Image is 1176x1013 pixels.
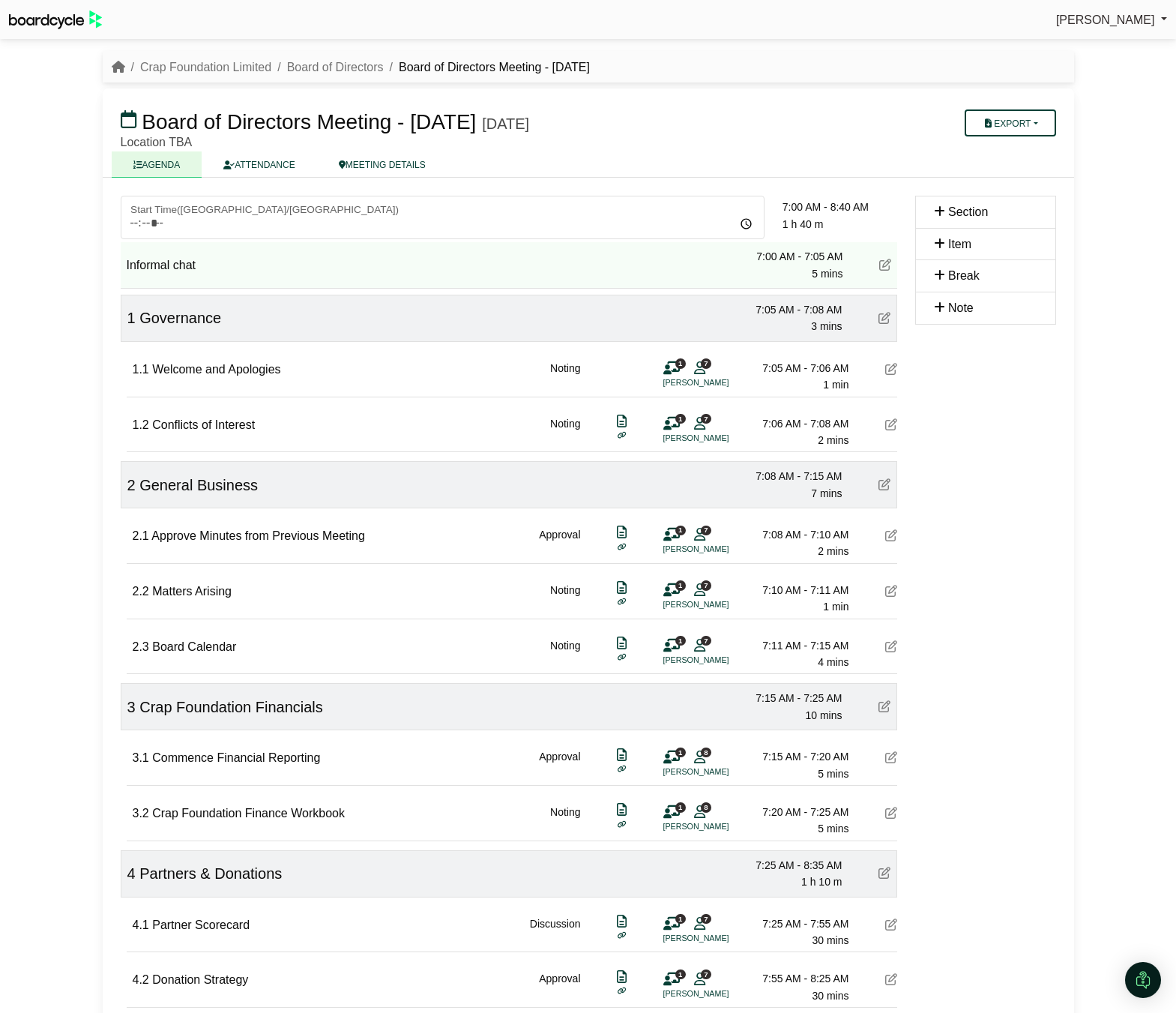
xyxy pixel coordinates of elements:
a: MEETING DETAILS [317,151,447,178]
li: Board of Directors Meeting - [DATE] [384,58,590,77]
div: Noting [550,804,580,838]
a: Crap Foundation Limited [140,61,271,73]
span: 7 [701,914,711,924]
span: 5 mins [818,768,848,780]
span: 1 [675,358,686,368]
span: 7 [701,526,711,535]
span: Partners & Donations [139,865,282,882]
span: [PERSON_NAME] [1056,13,1155,26]
span: 8 [701,802,711,812]
span: 2 mins [818,545,848,557]
div: 7:25 AM - 8:35 AM [738,857,842,874]
div: 7:00 AM - 8:40 AM [783,199,897,215]
span: 1 [675,802,686,812]
span: Conflicts of Interest [152,418,255,431]
span: 7 [701,636,711,646]
span: 1 [675,748,686,757]
span: 1.2 [133,418,149,431]
span: 3.1 [133,751,149,764]
div: Noting [550,582,580,616]
span: Donation Strategy [152,973,248,986]
span: 1 [127,310,136,326]
li: [PERSON_NAME] [663,432,776,445]
span: 3 [127,699,136,715]
div: 7:15 AM - 7:25 AM [738,690,842,706]
span: 1 min [823,601,848,613]
div: 7:00 AM - 7:05 AM [738,248,843,265]
span: 2.3 [133,640,149,653]
a: [PERSON_NAME] [1056,10,1167,30]
span: 2.1 [133,529,149,542]
li: [PERSON_NAME] [663,376,776,389]
span: 1 h 40 m [783,218,823,230]
div: Noting [550,415,580,449]
span: 7 [701,358,711,368]
li: [PERSON_NAME] [663,543,776,556]
span: 3.2 [133,807,149,820]
span: Location TBA [121,136,193,148]
div: 7:05 AM - 7:08 AM [738,301,842,318]
a: Board of Directors [287,61,384,73]
li: [PERSON_NAME] [663,988,776,1000]
span: Approve Minutes from Previous Meeting [151,529,365,542]
nav: breadcrumb [112,58,590,77]
span: 1 [675,636,686,646]
div: Noting [550,360,580,394]
span: 7 mins [811,487,842,499]
span: 7 [701,970,711,979]
div: 7:55 AM - 8:25 AM [744,970,849,987]
div: 7:25 AM - 7:55 AM [744,916,849,932]
span: Board Calendar [152,640,236,653]
div: 7:06 AM - 7:08 AM [744,415,849,432]
span: 5 mins [818,823,848,835]
span: 2 [127,477,136,493]
div: 7:20 AM - 7:25 AM [744,804,849,820]
div: Open Intercom Messenger [1125,962,1161,998]
span: 30 mins [812,990,848,1002]
span: Matters Arising [152,585,232,598]
span: Section [948,205,988,218]
span: 1 [675,526,686,535]
span: 1 [675,414,686,424]
span: 4 [127,865,136,882]
div: [DATE] [482,115,529,133]
a: AGENDA [112,151,202,178]
span: 7 [701,414,711,424]
span: Board of Directors Meeting - [DATE] [142,110,476,133]
span: 2 mins [818,434,848,446]
span: 4.1 [133,919,149,931]
span: Break [948,269,980,282]
span: General Business [139,477,258,493]
span: Welcome and Apologies [152,363,280,376]
span: 1 [675,914,686,924]
span: Note [948,301,974,314]
span: 1 min [823,379,848,391]
button: Export [965,109,1055,136]
span: 30 mins [812,934,848,946]
div: 7:11 AM - 7:15 AM [744,637,849,654]
span: Crap Foundation Finance Workbook [152,807,345,820]
div: Approval [539,970,580,1004]
span: 5 mins [812,268,842,280]
span: 4 mins [818,656,848,668]
div: Discussion [530,916,581,949]
li: [PERSON_NAME] [663,932,776,945]
div: 7:08 AM - 7:15 AM [738,468,842,484]
span: 8 [701,748,711,757]
span: 10 mins [805,709,842,721]
span: 1 [675,970,686,979]
span: 4.2 [133,973,149,986]
span: 2.2 [133,585,149,598]
span: Crap Foundation Financials [139,699,323,715]
li: [PERSON_NAME] [663,766,776,778]
span: Item [948,238,971,250]
img: BoardcycleBlackGreen-aaafeed430059cb809a45853b8cf6d952af9d84e6e89e1f1685b34bfd5cb7d64.svg [9,10,102,29]
div: 7:15 AM - 7:20 AM [744,748,849,765]
li: [PERSON_NAME] [663,654,776,667]
span: Partner Scorecard [152,919,250,931]
span: Commence Financial Reporting [152,751,320,764]
a: ATTENDANCE [202,151,316,178]
span: 3 mins [811,320,842,332]
div: 7:08 AM - 7:10 AM [744,526,849,543]
span: Informal chat [127,259,196,271]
